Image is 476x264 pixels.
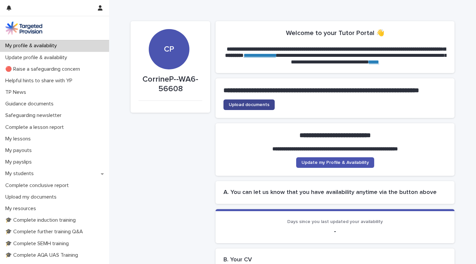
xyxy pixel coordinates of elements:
[223,227,447,235] p: -
[3,112,67,119] p: Safeguarding newsletter
[223,189,447,196] h2: A. You can let us know that you have availability anytime via the button above
[3,229,88,235] p: 🎓 Complete further training Q&A
[3,136,36,142] p: My lessons
[3,101,59,107] p: Guidance documents
[3,217,81,223] p: 🎓 Complete induction training
[3,159,37,165] p: My payslips
[3,124,69,131] p: Complete a lesson report
[3,182,74,189] p: Complete conclusive report
[3,89,31,95] p: TP News
[3,194,62,200] p: Upload my documents
[223,256,252,264] h2: B. Your CV
[5,21,42,35] img: M5nRWzHhSzIhMunXDL62
[3,241,74,247] p: 🎓 Complete SEMH training
[301,160,369,165] span: Update my Profile & Availability
[3,43,62,49] p: My profile & availability
[149,4,189,54] div: CP
[3,170,39,177] p: My students
[3,66,85,72] p: 🔴 Raise a safeguarding concern
[139,75,202,94] p: CorrineP--WA6-56608
[229,102,269,107] span: Upload documents
[3,252,83,258] p: 🎓 Complete AQA UAS Training
[3,78,78,84] p: Helpful hints to share with YP
[3,206,41,212] p: My resources
[3,147,37,154] p: My payouts
[3,55,72,61] p: Update profile & availability
[286,29,384,37] h2: Welcome to your Tutor Portal 👋
[287,219,383,224] span: Days since you last updated your availability
[223,99,275,110] a: Upload documents
[296,157,374,168] a: Update my Profile & Availability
